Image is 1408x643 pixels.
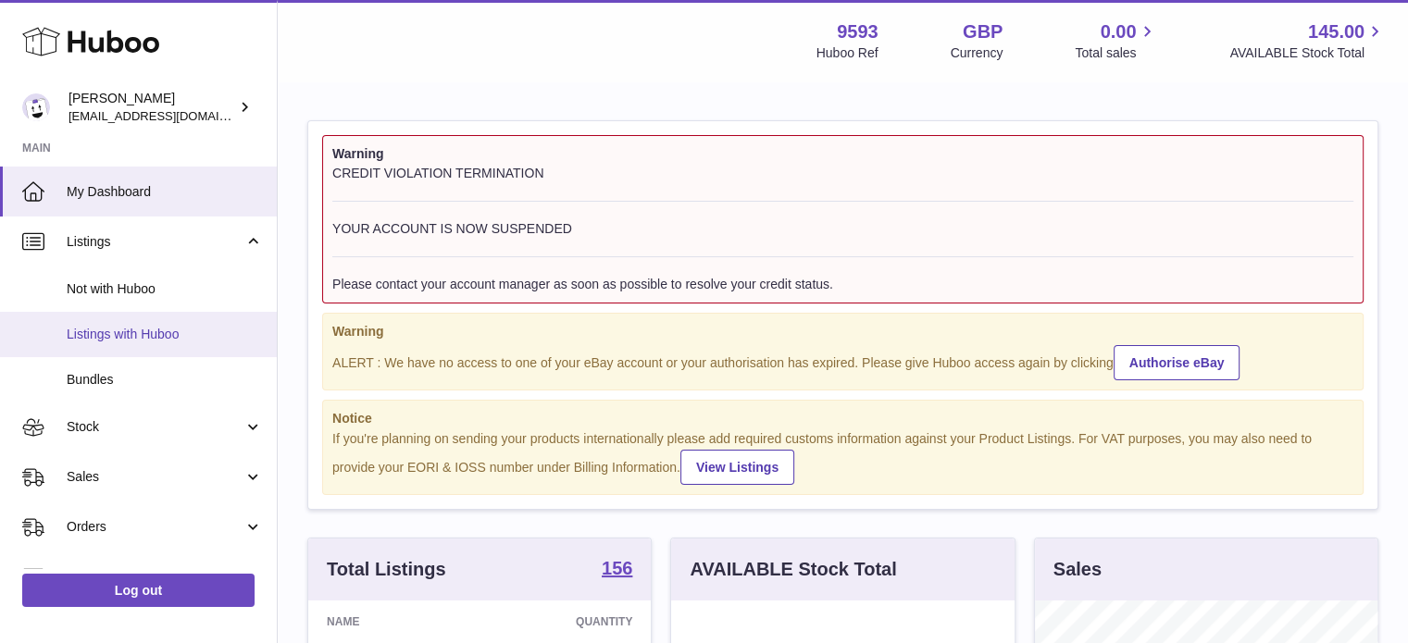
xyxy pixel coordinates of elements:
[67,568,263,586] span: Usage
[690,557,896,582] h3: AVAILABLE Stock Total
[332,342,1353,380] div: ALERT : We have no access to one of your eBay account or your authorisation has expired. Please g...
[951,44,1003,62] div: Currency
[69,108,272,123] span: [EMAIL_ADDRESS][DOMAIN_NAME]
[1114,345,1240,380] a: Authorise eBay
[67,418,243,436] span: Stock
[332,410,1353,427] strong: Notice
[602,559,632,581] a: 156
[1101,19,1137,44] span: 0.00
[1075,19,1157,62] a: 0.00 Total sales
[327,557,446,582] h3: Total Listings
[1075,44,1157,62] span: Total sales
[680,450,794,485] a: View Listings
[602,559,632,577] strong: 156
[67,280,263,298] span: Not with Huboo
[1229,44,1386,62] span: AVAILABLE Stock Total
[496,600,652,643] th: Quantity
[69,90,235,125] div: [PERSON_NAME]
[22,93,50,121] img: internalAdmin-9593@internal.huboo.com
[67,326,263,343] span: Listings with Huboo
[67,371,263,389] span: Bundles
[963,19,1003,44] strong: GBP
[1053,557,1102,582] h3: Sales
[22,574,255,607] a: Log out
[67,518,243,536] span: Orders
[67,183,263,201] span: My Dashboard
[308,600,496,643] th: Name
[332,145,1353,163] strong: Warning
[332,430,1353,486] div: If you're planning on sending your products internationally please add required customs informati...
[816,44,878,62] div: Huboo Ref
[332,323,1353,340] strong: Warning
[1229,19,1386,62] a: 145.00 AVAILABLE Stock Total
[1308,19,1364,44] span: 145.00
[332,165,1353,293] div: CREDIT VIOLATION TERMINATION YOUR ACCOUNT IS NOW SUSPENDED Please contact your account manager as...
[67,468,243,486] span: Sales
[837,19,878,44] strong: 9593
[67,233,243,251] span: Listings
